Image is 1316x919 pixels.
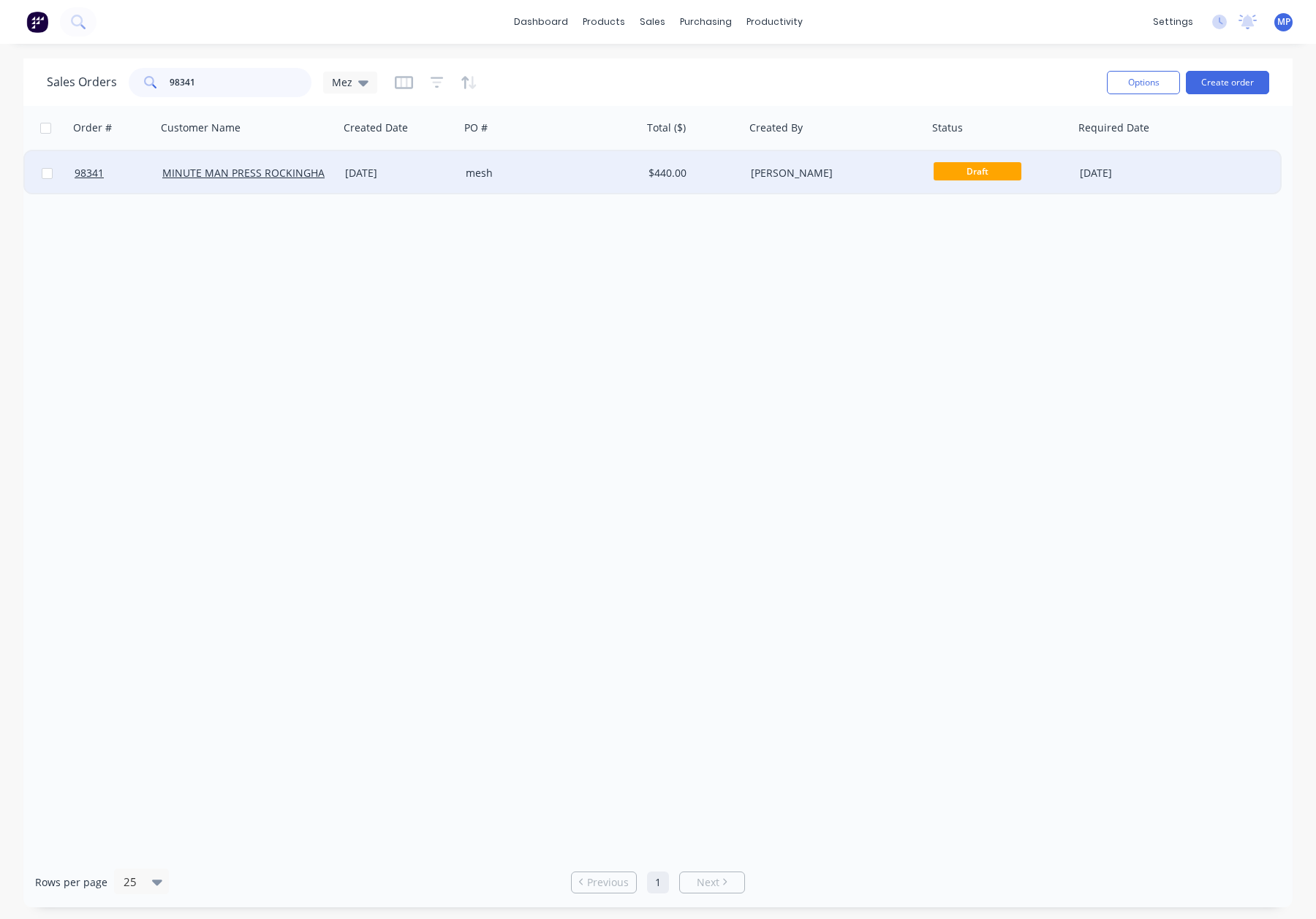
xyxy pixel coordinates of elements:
[466,166,628,180] div: mesh
[35,875,107,890] span: Rows per page
[170,68,312,97] input: Search...
[161,121,241,135] div: Customer Name
[75,151,162,195] a: 98341
[345,166,454,180] div: [DATE]
[73,121,112,135] div: Order #
[47,75,117,89] h1: Sales Orders
[1186,71,1269,94] button: Create order
[162,166,334,180] a: MINUTE MAN PRESS ROCKINGHAM
[1277,15,1290,28] span: MP
[1078,121,1149,135] div: Required Date
[75,166,104,180] span: 98341
[565,872,751,893] ul: Pagination
[344,121,408,135] div: Created Date
[1107,71,1180,94] button: Options
[464,121,488,135] div: PO #
[934,162,1021,180] span: Draft
[1146,11,1200,33] div: settings
[587,875,629,890] span: Previous
[575,11,632,33] div: products
[647,872,669,893] a: Page 1 is your current page
[632,11,673,33] div: sales
[932,121,963,135] div: Status
[749,121,803,135] div: Created By
[648,166,735,180] div: $440.00
[647,121,686,135] div: Total ($)
[751,166,913,180] div: [PERSON_NAME]
[697,875,719,890] span: Next
[507,11,575,33] a: dashboard
[332,75,352,90] span: Mez
[572,875,636,890] a: Previous page
[739,11,810,33] div: productivity
[26,11,48,33] img: Factory
[680,875,744,890] a: Next page
[673,11,739,33] div: purchasing
[1080,166,1196,180] div: [DATE]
